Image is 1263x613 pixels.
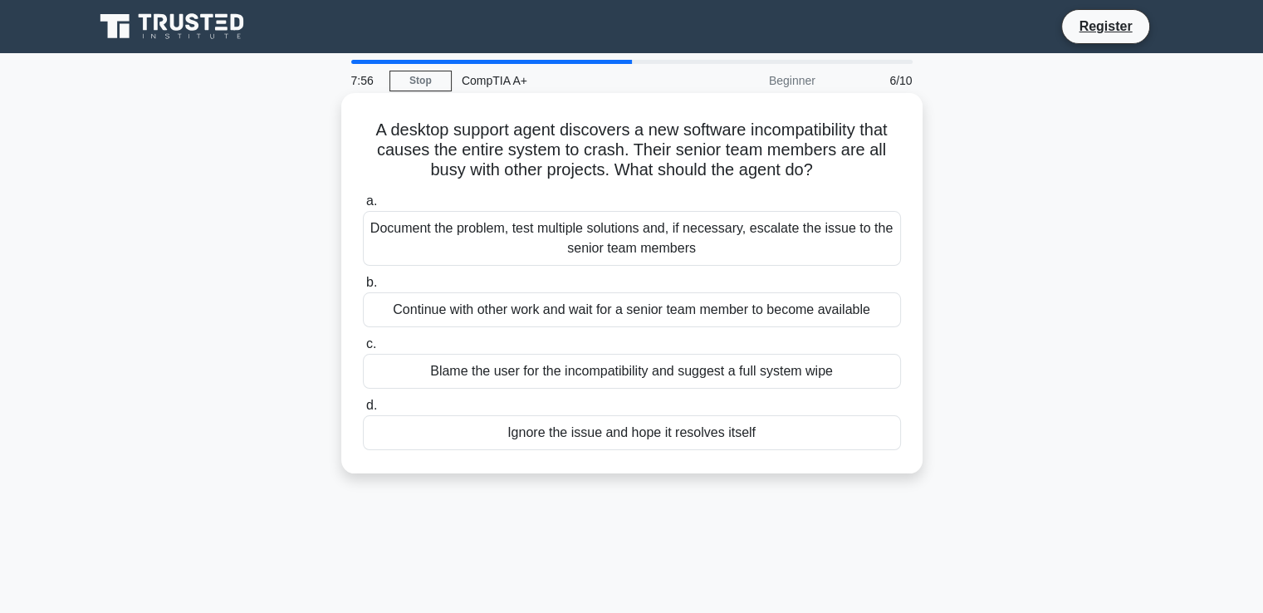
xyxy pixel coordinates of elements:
div: CompTIA A+ [452,64,680,97]
span: b. [366,275,377,289]
span: a. [366,194,377,208]
div: Ignore the issue and hope it resolves itself [363,415,901,450]
span: d. [366,398,377,412]
div: 6/10 [825,64,923,97]
div: Beginner [680,64,825,97]
h5: A desktop support agent discovers a new software incompatibility that causes the entire system to... [361,120,903,181]
div: Document the problem, test multiple solutions and, if necessary, escalate the issue to the senior... [363,211,901,266]
span: c. [366,336,376,351]
a: Stop [389,71,452,91]
div: 7:56 [341,64,389,97]
a: Register [1069,16,1142,37]
div: Blame the user for the incompatibility and suggest a full system wipe [363,354,901,389]
div: Continue with other work and wait for a senior team member to become available [363,292,901,327]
